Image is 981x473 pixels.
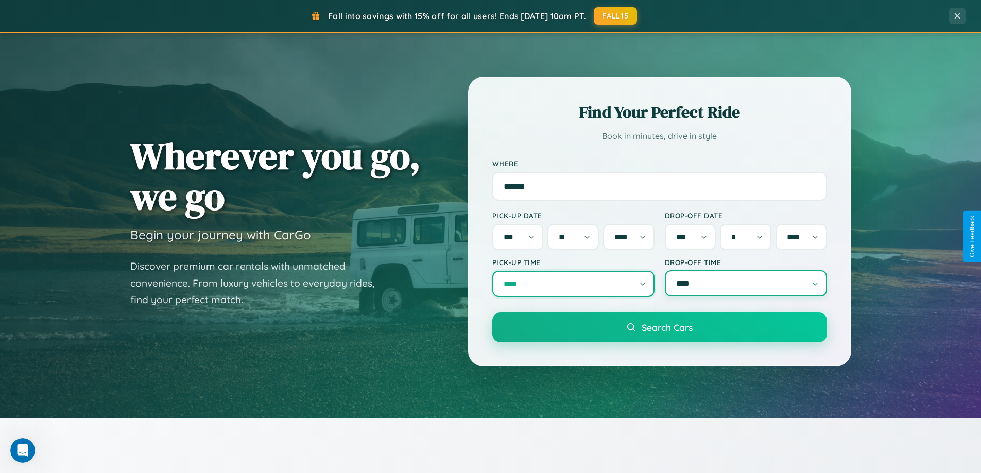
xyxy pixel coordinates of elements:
label: Drop-off Time [665,258,827,267]
label: Pick-up Time [492,258,655,267]
div: Give Feedback [969,216,976,257]
h1: Wherever you go, we go [130,135,421,217]
label: Drop-off Date [665,211,827,220]
h3: Begin your journey with CarGo [130,227,311,242]
h2: Find Your Perfect Ride [492,101,827,124]
label: Pick-up Date [492,211,655,220]
span: Fall into savings with 15% off for all users! Ends [DATE] 10am PT. [328,11,586,21]
iframe: Intercom live chat [10,438,35,463]
label: Where [492,159,827,168]
p: Book in minutes, drive in style [492,129,827,144]
span: Search Cars [642,322,693,333]
p: Discover premium car rentals with unmatched convenience. From luxury vehicles to everyday rides, ... [130,258,388,308]
button: FALL15 [594,7,637,25]
button: Search Cars [492,312,827,342]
